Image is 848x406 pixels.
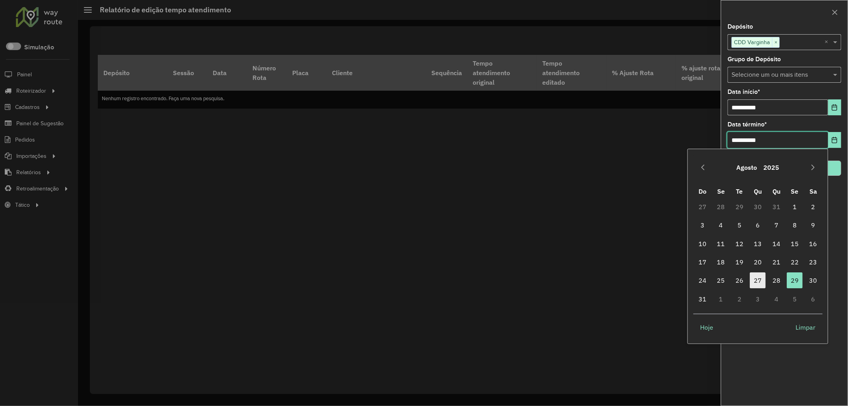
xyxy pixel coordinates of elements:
td: 4 [767,290,786,308]
td: 28 [712,198,730,216]
td: 6 [749,216,767,234]
td: 1 [712,290,730,308]
td: 27 [749,271,767,289]
td: 27 [693,198,712,216]
span: Sa [809,187,817,195]
span: 25 [713,272,729,288]
span: 12 [732,236,747,252]
td: 26 [730,271,749,289]
span: 13 [750,236,766,252]
span: 11 [713,236,729,252]
td: 6 [804,290,822,308]
td: 7 [767,216,786,234]
td: 25 [712,271,730,289]
span: 31 [695,291,710,307]
label: Grupo de Depósito [728,54,781,64]
span: Se [791,187,799,195]
span: × [772,38,779,47]
span: 27 [750,272,766,288]
td: 20 [749,253,767,271]
td: 8 [786,216,804,234]
label: Data início [728,87,760,97]
button: Limpar [789,319,823,335]
td: 30 [804,271,822,289]
div: Choose Date [687,149,828,344]
span: Hoje [700,322,713,332]
td: 31 [693,290,712,308]
td: 10 [693,234,712,253]
td: 19 [730,253,749,271]
td: 13 [749,234,767,253]
span: 14 [768,236,784,252]
td: 31 [767,198,786,216]
td: 16 [804,234,822,253]
button: Choose Month [733,158,760,177]
span: 24 [695,272,710,288]
span: 16 [805,236,821,252]
span: 7 [768,217,784,233]
td: 3 [693,216,712,234]
td: 15 [786,234,804,253]
button: Choose Date [828,99,841,115]
button: Choose Year [760,158,782,177]
span: Do [699,187,706,195]
label: Depósito [728,22,753,31]
button: Choose Date [828,132,841,148]
span: 28 [768,272,784,288]
td: 28 [767,271,786,289]
span: 23 [805,254,821,270]
td: 11 [712,234,730,253]
span: 4 [713,217,729,233]
span: 3 [695,217,710,233]
span: 21 [768,254,784,270]
label: Data término [728,120,767,129]
span: Te [736,187,743,195]
span: 5 [732,217,747,233]
td: 3 [749,290,767,308]
td: 9 [804,216,822,234]
span: 1 [787,199,803,215]
td: 2 [804,198,822,216]
span: 18 [713,254,729,270]
td: 23 [804,253,822,271]
td: 4 [712,216,730,234]
td: 5 [786,290,804,308]
td: 18 [712,253,730,271]
span: 10 [695,236,710,252]
span: 9 [805,217,821,233]
td: 29 [730,198,749,216]
td: 1 [786,198,804,216]
span: 17 [695,254,710,270]
span: CDD Varginha [732,37,772,47]
td: 29 [786,271,804,289]
span: 29 [787,272,803,288]
span: Limpar [796,322,816,332]
span: 19 [732,254,747,270]
button: Previous Month [697,161,709,174]
span: Se [717,187,725,195]
td: 21 [767,253,786,271]
td: 22 [786,253,804,271]
td: 12 [730,234,749,253]
td: 14 [767,234,786,253]
td: 17 [693,253,712,271]
span: 6 [750,217,766,233]
button: Next Month [807,161,819,174]
td: 30 [749,198,767,216]
td: 24 [693,271,712,289]
span: Qu [754,187,762,195]
span: 26 [732,272,747,288]
span: 20 [750,254,766,270]
span: 8 [787,217,803,233]
button: Hoje [693,319,720,335]
span: 15 [787,236,803,252]
td: 2 [730,290,749,308]
span: Clear all [825,37,831,47]
span: 30 [805,272,821,288]
span: 2 [805,199,821,215]
td: 5 [730,216,749,234]
span: 22 [787,254,803,270]
span: Qu [772,187,780,195]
